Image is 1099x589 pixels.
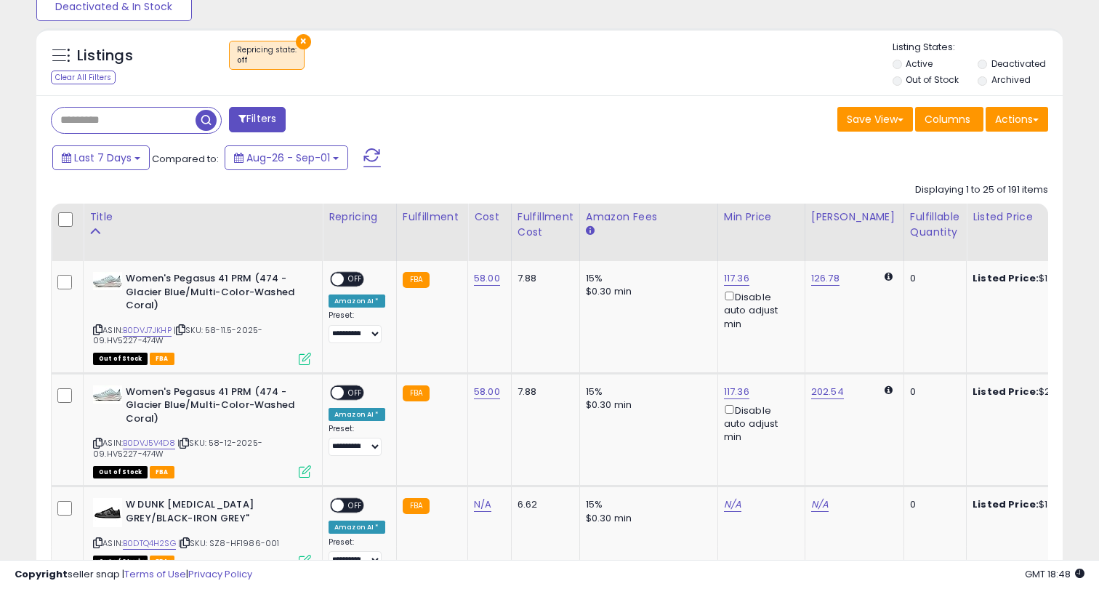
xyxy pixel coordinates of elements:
[991,57,1046,70] label: Deactivated
[77,46,133,66] h5: Listings
[344,386,367,398] span: OFF
[123,537,176,550] a: B0DTQ4H2SG
[93,385,122,404] img: 414t8FT6SML._SL40_.jpg
[837,107,913,132] button: Save View
[893,41,1063,55] p: Listing States:
[973,498,1093,511] div: $130.00
[93,272,311,364] div: ASIN:
[74,151,132,165] span: Last 7 Days
[915,107,983,132] button: Columns
[586,285,706,298] div: $0.30 min
[474,209,505,225] div: Cost
[93,437,262,459] span: | SKU: 58-12-2025-09.HV5227-474W
[188,567,252,581] a: Privacy Policy
[178,537,280,549] span: | SKU: SZ8-HF1986-001
[973,497,1039,511] b: Listed Price:
[906,57,933,70] label: Active
[811,385,844,399] a: 202.54
[586,398,706,412] div: $0.30 min
[811,271,840,286] a: 126.78
[910,272,955,285] div: 0
[15,567,68,581] strong: Copyright
[93,324,262,346] span: | SKU: 58-11.5-2025-09.HV5227-474W
[403,209,462,225] div: Fulfillment
[586,272,706,285] div: 15%
[973,385,1039,398] b: Listed Price:
[906,73,959,86] label: Out of Stock
[329,294,385,308] div: Amazon AI *
[329,537,385,570] div: Preset:
[910,498,955,511] div: 0
[724,497,741,512] a: N/A
[586,498,706,511] div: 15%
[93,385,311,477] div: ASIN:
[403,272,430,288] small: FBA
[973,271,1039,285] b: Listed Price:
[973,209,1098,225] div: Listed Price
[724,385,749,399] a: 117.36
[329,408,385,421] div: Amazon AI *
[991,73,1031,86] label: Archived
[246,151,330,165] span: Aug-26 - Sep-01
[150,466,174,478] span: FBA
[126,385,302,430] b: Women's Pegasus 41 PRM (474 - Glacier Blue/Multi-Color-Washed Coral)
[123,324,172,337] a: B0DVJ7JKHP
[403,385,430,401] small: FBA
[93,353,148,365] span: All listings that are currently out of stock and unavailable for purchase on Amazon
[237,44,297,66] span: Repricing state :
[93,498,122,527] img: 31FZJ1w98WL._SL40_.jpg
[474,385,500,399] a: 58.00
[986,107,1048,132] button: Actions
[329,310,385,343] div: Preset:
[586,209,712,225] div: Amazon Fees
[518,385,568,398] div: 7.88
[344,500,367,512] span: OFF
[403,498,430,514] small: FBA
[93,498,311,566] div: ASIN:
[910,385,955,398] div: 0
[973,272,1093,285] div: $125.00
[296,34,311,49] button: ×
[152,152,219,166] span: Compared to:
[724,271,749,286] a: 117.36
[973,385,1093,398] div: $200.00
[93,466,148,478] span: All listings that are currently out of stock and unavailable for purchase on Amazon
[586,512,706,525] div: $0.30 min
[518,498,568,511] div: 6.62
[474,497,491,512] a: N/A
[126,498,302,529] b: W DUNK [MEDICAL_DATA] GREY/BLACK-IRON GREY"
[150,353,174,365] span: FBA
[225,145,348,170] button: Aug-26 - Sep-01
[724,289,794,331] div: Disable auto adjust min
[724,209,799,225] div: Min Price
[229,107,286,132] button: Filters
[910,209,960,240] div: Fulfillable Quantity
[811,497,829,512] a: N/A
[724,402,794,444] div: Disable auto adjust min
[329,424,385,457] div: Preset:
[123,437,175,449] a: B0DVJ5V4D8
[586,385,706,398] div: 15%
[15,568,252,582] div: seller snap | |
[518,272,568,285] div: 7.88
[89,209,316,225] div: Title
[925,112,970,127] span: Columns
[237,55,297,65] div: off
[93,272,122,290] img: 414t8FT6SML._SL40_.jpg
[51,71,116,84] div: Clear All Filters
[586,225,595,238] small: Amazon Fees.
[126,272,302,316] b: Women's Pegasus 41 PRM (474 - Glacier Blue/Multi-Color-Washed Coral)
[1025,567,1084,581] span: 2025-09-9 18:48 GMT
[329,209,390,225] div: Repricing
[124,567,186,581] a: Terms of Use
[52,145,150,170] button: Last 7 Days
[811,209,898,225] div: [PERSON_NAME]
[344,273,367,286] span: OFF
[915,183,1048,197] div: Displaying 1 to 25 of 191 items
[474,271,500,286] a: 58.00
[518,209,573,240] div: Fulfillment Cost
[329,521,385,534] div: Amazon AI *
